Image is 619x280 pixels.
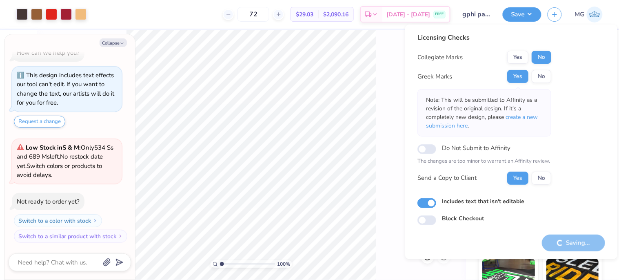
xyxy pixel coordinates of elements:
div: Greek Marks [417,72,452,81]
span: $2,090.16 [323,10,348,19]
a: MG [575,7,603,22]
div: Not ready to order yet? [17,197,80,206]
div: Send a Copy to Client [417,173,477,183]
p: Note: This will be submitted to Affinity as a revision of the original design. If it's a complete... [426,96,543,130]
button: Switch to a color with stock [14,214,102,227]
span: FREE [435,11,444,17]
div: Licensing Checks [417,33,551,43]
input: Untitled Design [457,6,497,22]
input: – – [237,7,269,22]
span: $29.03 [296,10,313,19]
span: 100 % [277,260,290,268]
img: Switch to a similar product with stock [118,234,123,239]
button: Yes [507,70,528,83]
button: No [532,172,551,185]
span: create a new submission here [426,113,538,130]
div: Collegiate Marks [417,53,463,62]
div: This design includes text effects our tool can't edit. If you want to change the text, our artist... [17,71,114,107]
button: Request a change [14,116,65,128]
img: Michael Galon [587,7,603,22]
label: Includes text that isn't editable [442,197,524,206]
button: Yes [507,172,528,185]
button: Yes [507,51,528,64]
button: No [532,70,551,83]
p: The changes are too minor to warrant an Affinity review. [417,157,551,166]
strong: Low Stock in S & M : [26,143,81,152]
span: [DATE] - [DATE] [386,10,430,19]
button: Switch to a similar product with stock [14,230,127,243]
span: MG [575,10,585,19]
label: Do Not Submit to Affinity [442,143,510,153]
button: Collapse [100,38,127,47]
label: Block Checkout [442,214,484,223]
div: How can we help you? [17,49,80,57]
img: Switch to a color with stock [93,218,98,223]
span: Only 534 Ss and 689 Ms left. Switch colors or products to avoid delays. [17,143,113,179]
span: No restock date yet. [17,152,103,170]
button: No [532,51,551,64]
button: Save [503,7,541,22]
